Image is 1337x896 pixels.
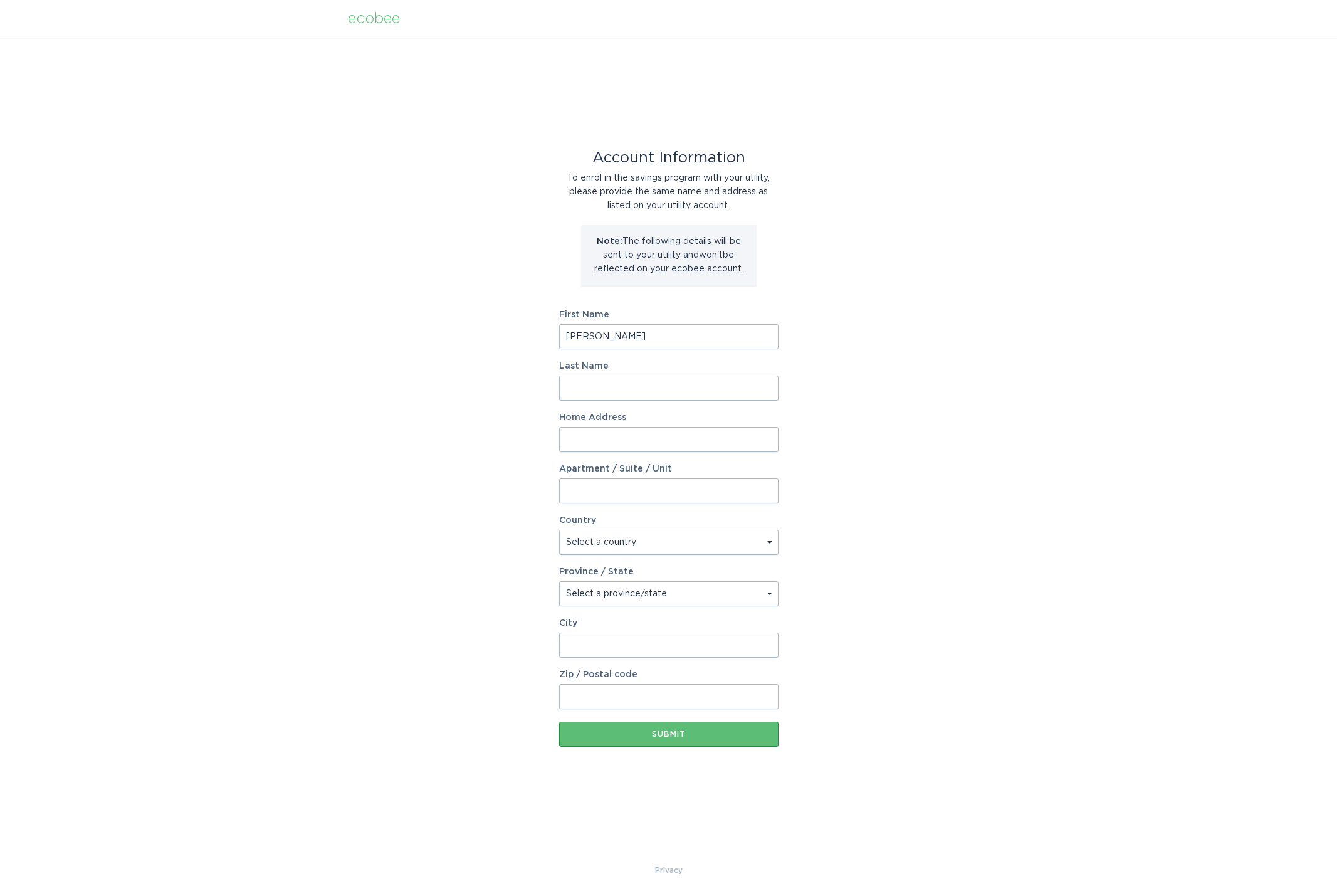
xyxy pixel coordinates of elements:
[655,863,683,877] a: Privacy Policy & Terms of Use
[590,235,747,276] p: The following details will be sent to your utility and won't be reflected on your ecobee account.
[597,237,622,246] strong: Note:
[559,151,779,165] div: Account Information
[559,171,779,213] div: To enrol in the savings program with your utility, please provide the same name and address as li...
[559,413,779,422] label: Home Address
[565,730,772,738] div: Submit
[559,619,779,628] label: City
[559,516,596,525] label: Country
[559,310,779,319] label: First Name
[559,722,779,747] button: Submit
[559,567,634,576] label: Province / State
[559,670,779,679] label: Zip / Postal code
[559,465,779,473] label: Apartment / Suite / Unit
[559,362,779,371] label: Last Name
[348,12,400,26] div: ecobee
